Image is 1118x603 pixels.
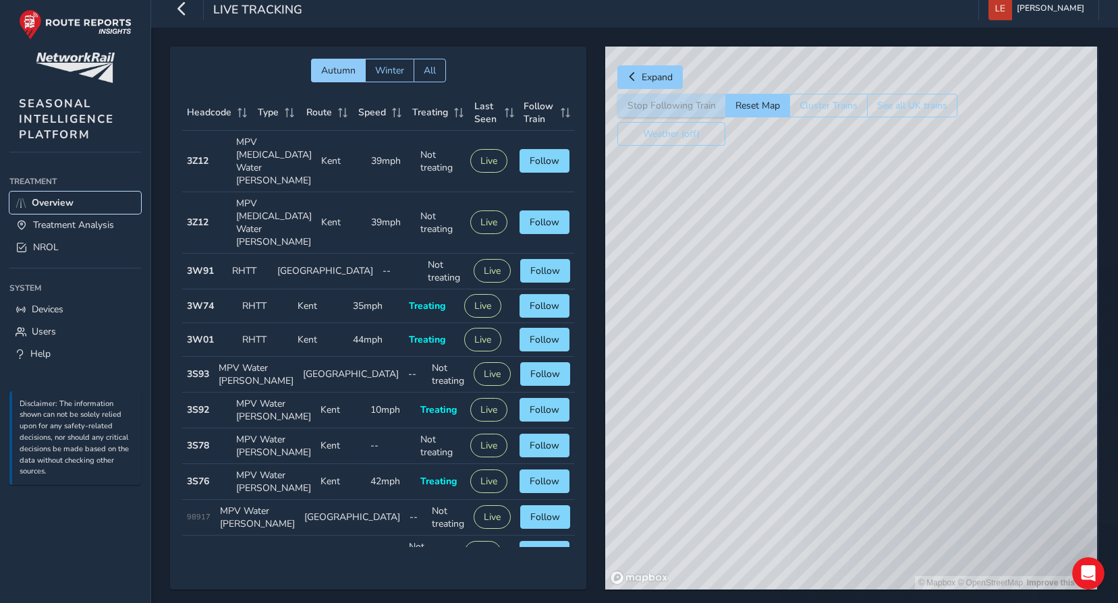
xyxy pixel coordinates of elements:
[520,362,570,386] button: Follow
[520,210,569,234] button: Follow
[9,171,141,192] div: Treatment
[231,131,316,192] td: MPV [MEDICAL_DATA] Water [PERSON_NAME]
[520,469,569,493] button: Follow
[19,96,114,142] span: SEASONAL INTELLIGENCE PLATFORM
[530,154,559,167] span: Follow
[520,505,570,529] button: Follow
[420,475,457,488] span: Treating
[530,264,560,277] span: Follow
[867,94,957,117] button: See all UK trains
[464,541,501,565] button: Live
[30,347,51,360] span: Help
[464,294,501,318] button: Live
[321,64,356,77] span: Autumn
[520,434,569,457] button: Follow
[789,94,867,117] button: Cluster Trains
[231,393,316,428] td: MPV Water [PERSON_NAME]
[293,289,348,323] td: Kent
[366,192,416,254] td: 39mph
[617,65,683,89] button: Expand
[187,333,214,346] strong: 3W01
[530,368,560,380] span: Follow
[33,241,59,254] span: NROL
[530,546,559,559] span: Follow
[530,403,559,416] span: Follow
[9,278,141,298] div: System
[530,475,559,488] span: Follow
[348,323,403,357] td: 44mph
[424,64,436,77] span: All
[316,131,366,192] td: Kent
[725,94,789,117] button: Reset Map
[470,210,507,234] button: Live
[213,1,302,20] span: Live Tracking
[237,289,293,323] td: RHTT
[187,403,209,416] strong: 3S92
[9,214,141,236] a: Treatment Analysis
[32,196,74,209] span: Overview
[427,500,469,536] td: Not treating
[214,357,298,393] td: MPV Water [PERSON_NAME]
[20,399,134,478] p: Disclaimer: The information shown can not be solely relied upon for any safety-related decisions,...
[215,500,300,536] td: MPV Water [PERSON_NAME]
[19,9,132,40] img: rr logo
[470,149,507,173] button: Live
[414,59,446,82] button: All
[524,100,556,125] span: Follow Train
[300,500,405,536] td: [GEOGRAPHIC_DATA]
[358,106,386,119] span: Speed
[409,333,445,346] span: Treating
[520,328,569,351] button: Follow
[9,192,141,214] a: Overview
[187,439,209,452] strong: 3S78
[306,106,332,119] span: Route
[530,439,559,452] span: Follow
[378,254,423,289] td: --
[187,154,208,167] strong: 3Z12
[404,536,459,571] td: Not treating
[231,464,316,500] td: MPV Water [PERSON_NAME]
[9,343,141,365] a: Help
[187,216,208,229] strong: 3Z12
[366,131,416,192] td: 39mph
[227,254,273,289] td: RHTT
[530,216,559,229] span: Follow
[642,71,673,84] span: Expand
[474,100,500,125] span: Last Seen
[474,505,511,529] button: Live
[32,303,63,316] span: Devices
[32,325,56,338] span: Users
[420,403,457,416] span: Treating
[293,536,348,571] td: Kent
[9,236,141,258] a: NROL
[273,254,378,289] td: [GEOGRAPHIC_DATA]
[187,264,214,277] strong: 3W91
[316,464,366,500] td: Kent
[470,398,507,422] button: Live
[9,320,141,343] a: Users
[231,428,316,464] td: MPV Water [PERSON_NAME]
[520,294,569,318] button: Follow
[258,106,279,119] span: Type
[403,357,427,393] td: --
[1072,557,1105,590] iframe: Intercom live chat
[237,323,293,357] td: RHTT
[293,323,348,357] td: Kent
[474,259,511,283] button: Live
[409,299,445,312] span: Treating
[366,464,416,500] td: 42mph
[348,536,403,571] td: --
[187,475,209,488] strong: 3S76
[427,357,469,393] td: Not treating
[520,149,569,173] button: Follow
[416,428,466,464] td: Not treating
[520,398,569,422] button: Follow
[405,500,427,536] td: --
[470,469,507,493] button: Live
[298,357,403,393] td: [GEOGRAPHIC_DATA]
[187,368,209,380] strong: 3S93
[348,289,403,323] td: 35mph
[231,192,316,254] td: MPV [MEDICAL_DATA] Water [PERSON_NAME]
[423,254,468,289] td: Not treating
[474,362,511,386] button: Live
